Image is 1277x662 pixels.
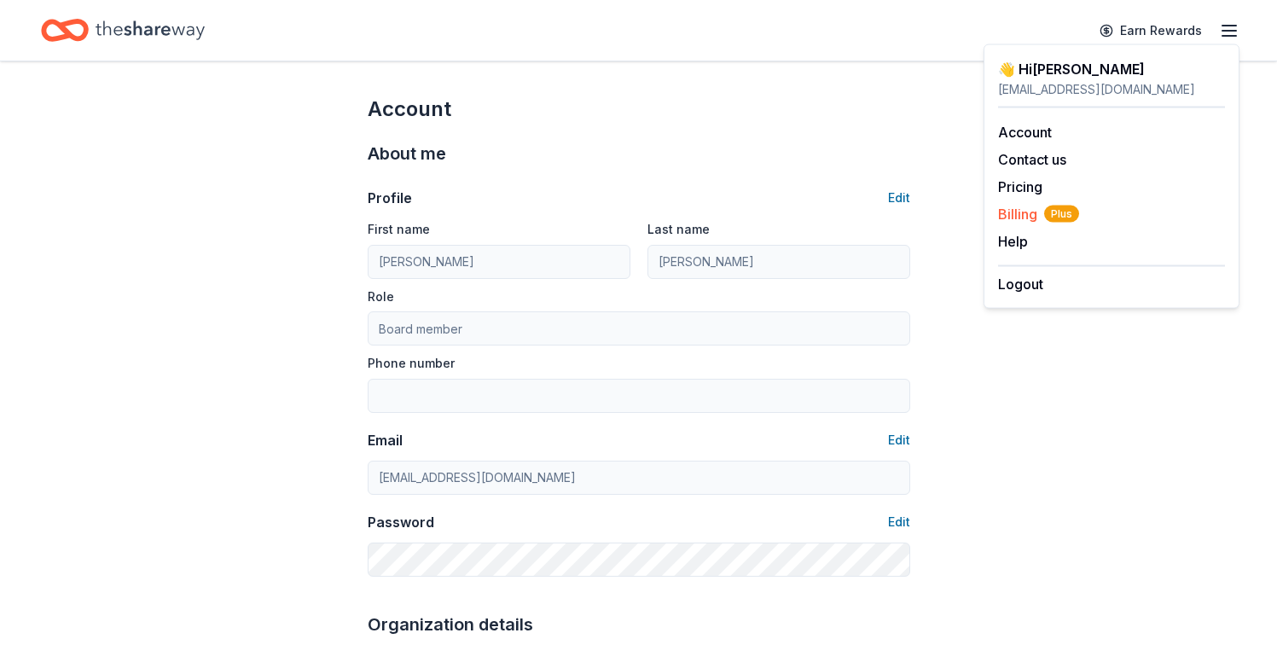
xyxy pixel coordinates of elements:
button: Help [998,231,1028,252]
label: Role [368,288,394,305]
label: Phone number [368,355,455,372]
button: BillingPlus [998,204,1079,224]
button: Edit [888,430,910,450]
button: Edit [888,188,910,208]
div: Account [368,96,910,123]
a: Home [41,10,205,50]
div: Email [368,430,403,450]
div: Password [368,512,434,532]
div: [EMAIL_ADDRESS][DOMAIN_NAME] [998,79,1225,100]
div: Organization details [368,611,910,638]
span: Plus [1044,206,1079,223]
div: Profile [368,188,412,208]
a: Account [998,124,1052,141]
span: Billing [998,204,1079,224]
label: First name [368,221,430,238]
div: 👋 Hi [PERSON_NAME] [998,59,1225,79]
a: Pricing [998,178,1042,195]
div: About me [368,140,910,167]
button: Logout [998,274,1043,294]
a: Earn Rewards [1089,15,1212,46]
button: Contact us [998,149,1066,170]
button: Edit [888,512,910,532]
label: Last name [647,221,710,238]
